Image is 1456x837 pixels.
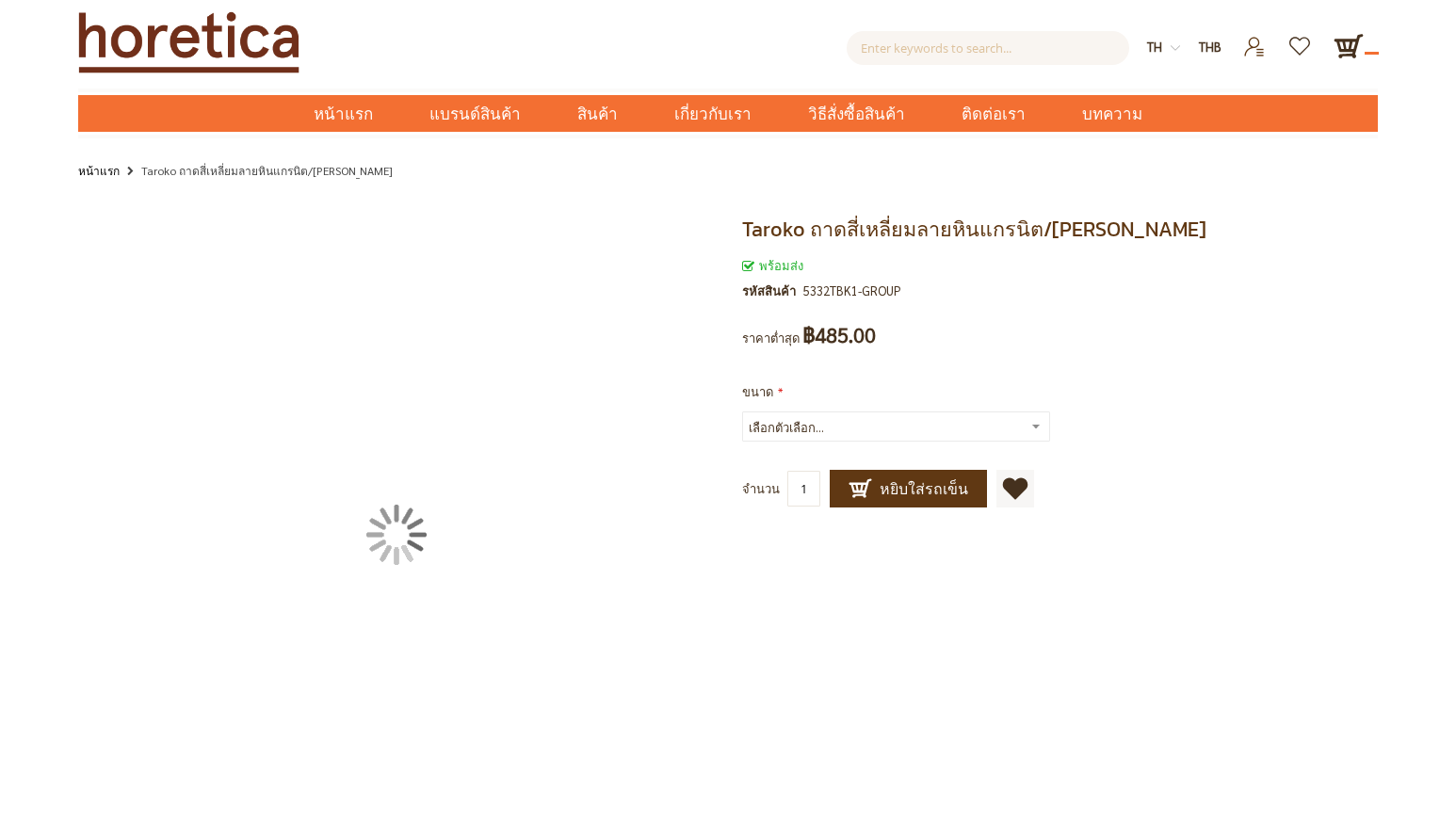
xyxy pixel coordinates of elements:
div: สถานะของสินค้า [742,255,1378,276]
a: หน้าแรก [78,160,120,181]
a: บทความ [1054,95,1171,132]
span: ฿485.00 [802,325,876,346]
li: Taroko ถาดสี่เหลี่ยมลายหินแกรนิต/[PERSON_NAME] [122,160,393,184]
span: ขนาด [742,383,773,399]
span: THB [1199,39,1221,55]
span: พร้อมส่ง [742,257,803,273]
a: วิธีสั่งซื้อสินค้า [780,95,933,132]
img: กำลังโหลด... [366,505,427,565]
a: สินค้า [549,95,646,132]
a: หน้าแรก [285,95,401,132]
a: เข้าสู่ระบบ [1232,31,1278,47]
span: จำนวน [742,480,780,496]
span: หน้าแรก [314,102,373,126]
button: หยิบใส่รถเข็น [830,470,987,507]
span: ราคาต่ำสุด [742,330,800,346]
a: ติดต่อเรา [933,95,1054,132]
div: 5332TBK1-GROUP [803,281,901,301]
span: บทความ [1082,95,1142,134]
span: ติดต่อเรา [962,95,1026,134]
img: Horetica.com [78,11,299,73]
strong: รหัสสินค้า [742,281,803,301]
a: เพิ่มไปยังรายการโปรด [996,470,1034,507]
span: วิธีสั่งซื้อสินค้า [808,95,905,134]
a: รายการโปรด [1278,31,1324,47]
span: สินค้า [577,95,618,134]
span: หยิบใส่รถเข็น [849,477,968,500]
img: dropdown-icon.svg [1171,43,1180,53]
a: แบรนด์สินค้า [401,95,549,132]
span: th [1147,39,1162,55]
span: แบรนด์สินค้า [429,95,521,134]
a: เกี่ยวกับเรา [646,95,780,132]
span: เกี่ยวกับเรา [674,95,752,134]
span: Taroko ถาดสี่เหลี่ยมลายหินแกรนิต/[PERSON_NAME] [742,214,1206,245]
